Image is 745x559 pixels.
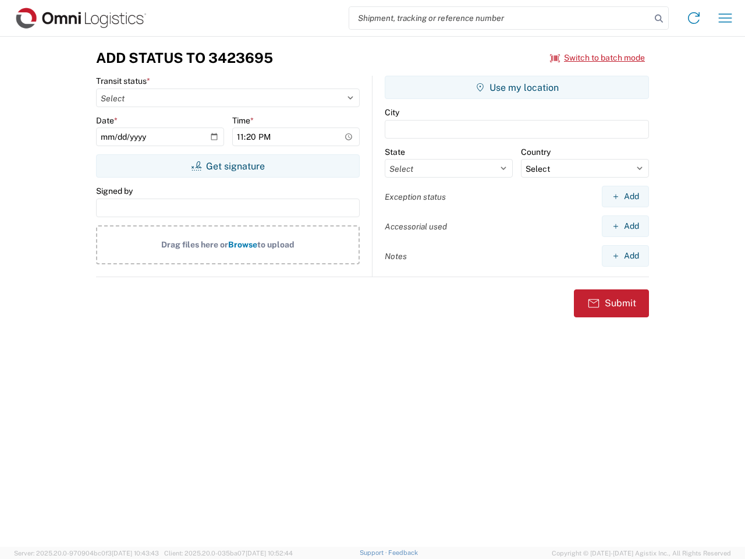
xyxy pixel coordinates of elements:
[246,550,293,557] span: [DATE] 10:52:44
[574,289,649,317] button: Submit
[360,549,389,556] a: Support
[552,548,731,558] span: Copyright © [DATE]-[DATE] Agistix Inc., All Rights Reserved
[385,251,407,261] label: Notes
[385,147,405,157] label: State
[96,49,273,66] h3: Add Status to 3423695
[112,550,159,557] span: [DATE] 10:43:43
[161,240,228,249] span: Drag files here or
[257,240,295,249] span: to upload
[96,186,133,196] label: Signed by
[96,154,360,178] button: Get signature
[602,215,649,237] button: Add
[388,549,418,556] a: Feedback
[602,245,649,267] button: Add
[164,550,293,557] span: Client: 2025.20.0-035ba07
[385,76,649,99] button: Use my location
[385,107,399,118] label: City
[521,147,551,157] label: Country
[602,186,649,207] button: Add
[550,48,645,68] button: Switch to batch mode
[385,192,446,202] label: Exception status
[96,76,150,86] label: Transit status
[96,115,118,126] label: Date
[14,550,159,557] span: Server: 2025.20.0-970904bc0f3
[385,221,447,232] label: Accessorial used
[232,115,254,126] label: Time
[349,7,651,29] input: Shipment, tracking or reference number
[228,240,257,249] span: Browse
